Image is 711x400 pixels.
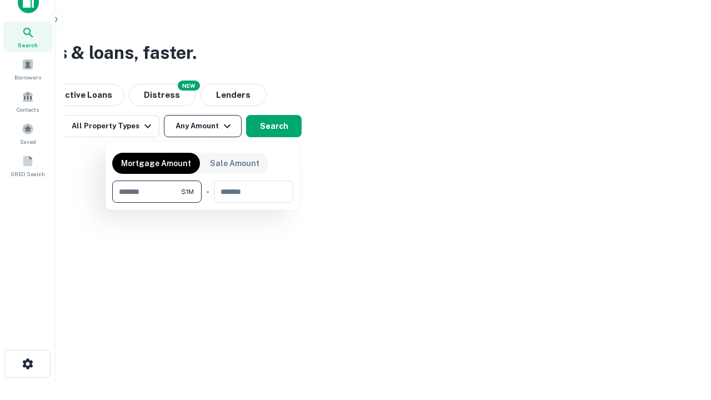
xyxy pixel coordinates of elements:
iframe: Chat Widget [655,311,711,364]
div: - [206,181,209,203]
p: Sale Amount [210,157,259,169]
p: Mortgage Amount [121,157,191,169]
span: $1M [181,187,194,197]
